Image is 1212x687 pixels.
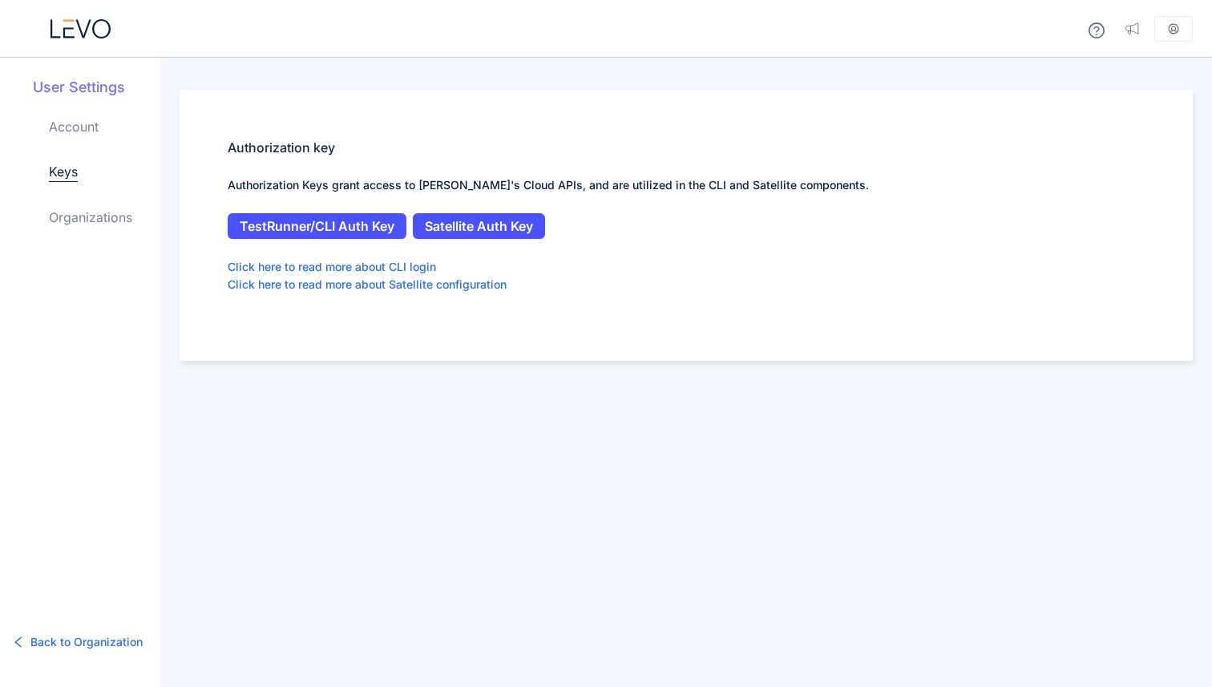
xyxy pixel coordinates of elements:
[228,276,507,293] a: Click here to read more about Satellite configuration
[49,162,78,182] a: Keys
[30,633,143,651] span: Back to Organization
[33,77,160,98] h5: User Settings
[425,219,533,233] span: Satellite Auth Key
[228,176,1145,194] p: Authorization Keys grant access to [PERSON_NAME]'s Cloud APIs, and are utilized in the CLI and Sa...
[49,208,132,227] a: Organizations
[240,219,394,233] span: TestRunner/CLI Auth Key
[228,213,406,239] button: TestRunner/CLI Auth Key
[228,258,436,276] a: Click here to read more about CLI login
[49,117,99,136] a: Account
[228,138,1145,157] h5: Authorization key
[413,213,545,239] button: Satellite Auth Key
